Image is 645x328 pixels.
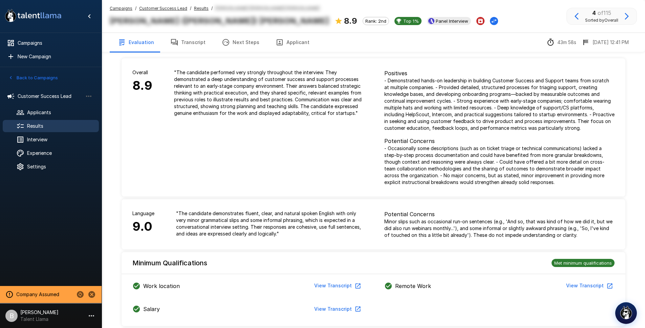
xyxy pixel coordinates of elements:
span: Met minimum qualifications [552,260,615,266]
p: Potential Concerns [384,137,615,145]
button: Change Stage [490,17,498,25]
p: " The candidate performed very strongly throughout the interview. They demonstrated a deep unders... [174,69,363,117]
span: / [190,5,191,12]
p: " The candidate demonstrates fluent, clear, and natural spoken English with only very minor gramm... [176,210,363,237]
button: Next Steps [214,33,267,52]
p: Language [132,210,154,217]
span: / [135,5,136,12]
b: 8.9 [344,16,357,26]
button: View Transcript [311,280,363,292]
button: View Transcript [311,303,363,315]
p: Minor slips such as occasional run-on sentences (e.g., 'And so, that was kind of how we did it, b... [384,218,615,239]
p: [DATE] 12:41 PM [593,39,629,46]
p: Potential Concerns [384,210,615,218]
span: Top 1% [401,18,422,24]
button: Archive Applicant [476,17,485,25]
img: logo_glasses@2x.png [619,306,633,319]
b: 4 [592,9,596,16]
p: - Demonstrated hands-on leadership in building Customer Success and Support teams from scratch at... [384,77,615,131]
b: [PERSON_NAME] ([PERSON_NAME]) [PERSON_NAME] [110,16,329,26]
div: The date and time when the interview was completed [582,38,629,46]
p: Overall [132,69,152,76]
h6: 8.9 [132,76,152,96]
span: Panel Interview [433,18,471,24]
h6: Minimum Qualifications [132,258,207,268]
span: [PERSON_NAME] ([PERSON_NAME]) [PERSON_NAME] [215,5,320,12]
p: 43m 58s [557,39,576,46]
button: Transcript [162,33,214,52]
button: Applicant [267,33,318,52]
p: Work location [143,282,180,290]
span: / [211,5,213,12]
span: of 115 [598,9,611,16]
div: The time between starting and completing the interview [546,38,576,46]
div: View profile in Ashby [427,17,471,25]
button: Evaluation [110,33,162,52]
h6: 9.0 [132,217,154,237]
p: Positives [384,69,615,77]
u: Customer Success Lead [139,6,187,11]
u: Results [194,6,209,11]
img: ashbyhq_logo.jpeg [428,18,434,24]
p: Remote Work [395,282,431,290]
button: View Transcript [563,280,615,292]
p: - Occasionally some descriptions (such as on ticket triage or technical communications) lacked a ... [384,145,615,186]
span: Rank: 2nd [363,18,389,24]
span: Sorted by Overall [585,17,618,24]
p: Salary [143,305,160,313]
u: Campaigns [110,6,132,11]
